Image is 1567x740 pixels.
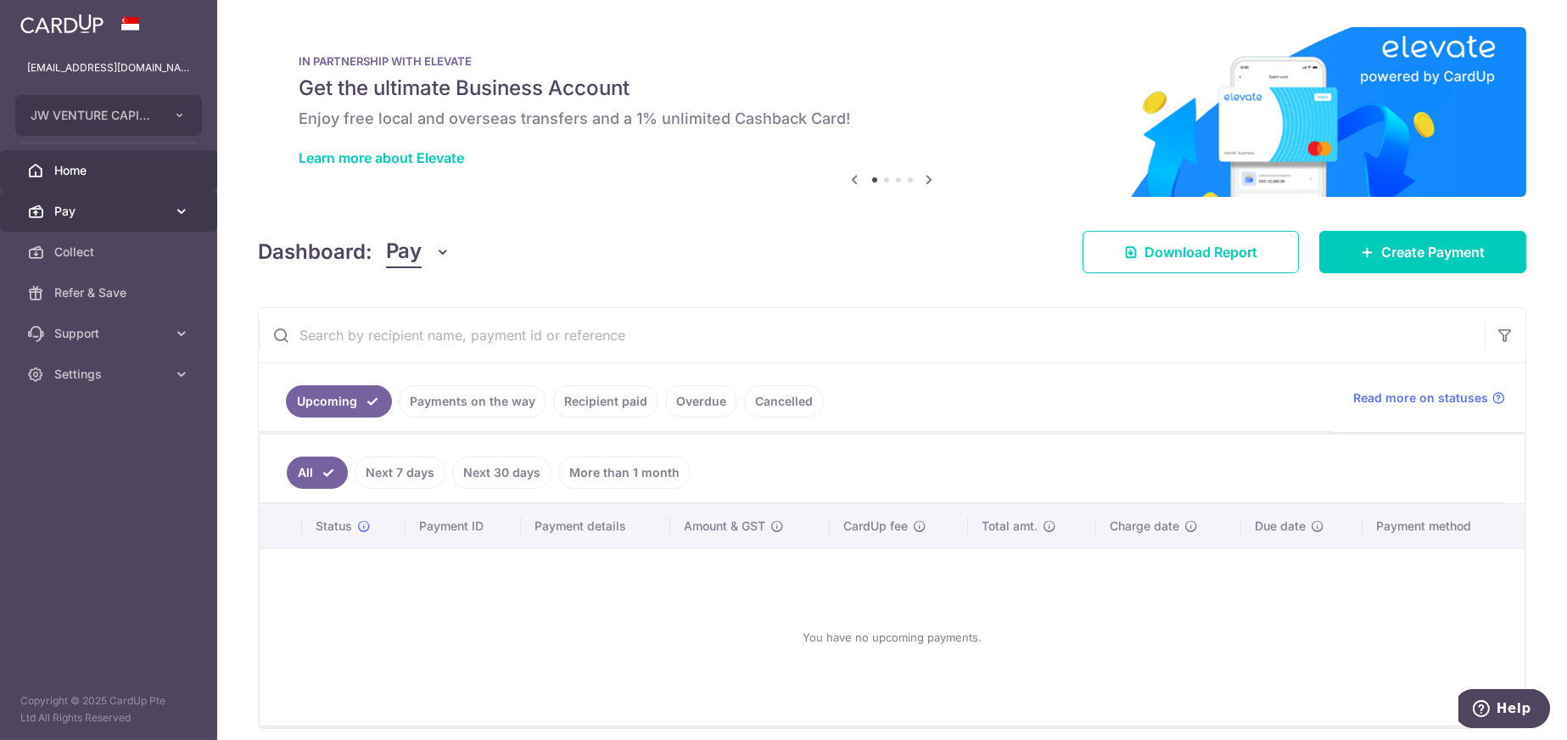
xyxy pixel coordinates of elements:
[54,325,166,342] span: Support
[1353,390,1488,406] span: Read more on statuses
[286,385,392,418] a: Upcoming
[299,54,1486,68] p: IN PARTNERSHIP WITH ELEVATE
[287,457,348,489] a: All
[521,504,670,548] th: Payment details
[399,385,546,418] a: Payments on the way
[316,518,352,535] span: Status
[553,385,658,418] a: Recipient paid
[299,75,1486,102] h5: Get the ultimate Business Account
[258,27,1526,197] img: Renovation banner
[15,95,202,136] button: JW VENTURE CAPITAL PTE. LTD.
[258,237,372,267] h4: Dashboard:
[299,149,464,166] a: Learn more about Elevate
[1144,242,1257,262] span: Download Report
[1083,231,1299,273] a: Download Report
[1458,689,1550,732] iframe: Opens a widget where you can find more information
[31,107,156,124] span: JW VENTURE CAPITAL PTE. LTD.
[665,385,737,418] a: Overdue
[1381,242,1485,262] span: Create Payment
[406,504,521,548] th: Payment ID
[38,12,73,27] span: Help
[1319,231,1526,273] a: Create Payment
[843,518,908,535] span: CardUp fee
[20,14,104,34] img: CardUp
[54,284,166,301] span: Refer & Save
[1353,390,1505,406] a: Read more on statuses
[1110,518,1179,535] span: Charge date
[982,518,1038,535] span: Total amt.
[744,385,824,418] a: Cancelled
[1363,504,1525,548] th: Payment method
[452,457,551,489] a: Next 30 days
[54,366,166,383] span: Settings
[54,203,166,220] span: Pay
[684,518,765,535] span: Amount & GST
[355,457,445,489] a: Next 7 days
[299,109,1486,129] h6: Enjoy free local and overseas transfers and a 1% unlimited Cashback Card!
[280,563,1504,712] div: You have no upcoming payments.
[558,457,691,489] a: More than 1 month
[259,308,1485,362] input: Search by recipient name, payment id or reference
[386,236,451,268] button: Pay
[27,59,190,76] p: [EMAIL_ADDRESS][DOMAIN_NAME]
[386,236,422,268] span: Pay
[1255,518,1306,535] span: Due date
[54,162,166,179] span: Home
[54,244,166,261] span: Collect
